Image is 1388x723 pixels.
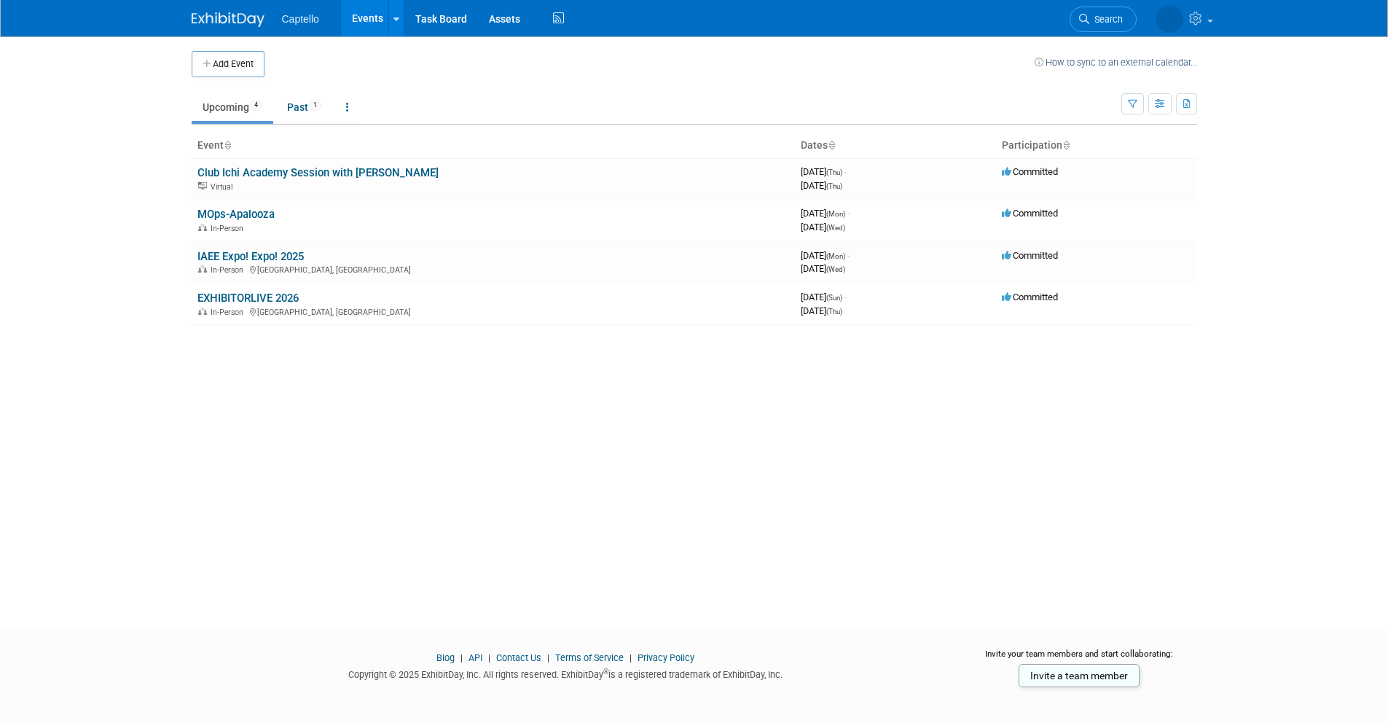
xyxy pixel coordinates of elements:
a: API [468,652,482,663]
span: In-Person [211,308,248,317]
span: (Sun) [826,294,842,302]
img: In-Person Event [198,265,207,273]
a: Upcoming4 [192,93,273,121]
span: [DATE] [801,222,845,232]
span: [DATE] [801,250,850,261]
span: (Thu) [826,168,842,176]
span: [DATE] [801,208,850,219]
a: Search [1070,7,1137,32]
a: Blog [436,652,455,663]
span: Committed [1002,208,1058,219]
div: [GEOGRAPHIC_DATA], [GEOGRAPHIC_DATA] [197,263,789,275]
span: [DATE] [801,180,842,191]
span: Committed [1002,166,1058,177]
sup: ® [603,668,608,676]
th: Participation [996,133,1197,158]
a: EXHIBITORLIVE 2026 [197,292,299,305]
span: [DATE] [801,305,842,316]
span: | [457,652,466,663]
a: Club Ichi Academy Session with [PERSON_NAME] [197,166,439,179]
a: Sort by Event Name [224,139,231,151]
a: Privacy Policy [638,652,694,663]
a: MOps-Apalooza [197,208,275,221]
a: Sort by Participation Type [1062,139,1070,151]
span: (Thu) [826,182,842,190]
div: Copyright © 2025 ExhibitDay, Inc. All rights reserved. ExhibitDay is a registered trademark of Ex... [192,665,941,681]
img: Mackenzie Hood [1156,5,1183,33]
span: [DATE] [801,292,847,302]
a: Invite a team member [1019,664,1140,687]
th: Event [192,133,795,158]
img: In-Person Event [198,308,207,315]
span: Committed [1002,250,1058,261]
span: Virtual [211,182,237,192]
span: [DATE] [801,263,845,274]
span: Committed [1002,292,1058,302]
span: [DATE] [801,166,847,177]
div: [GEOGRAPHIC_DATA], [GEOGRAPHIC_DATA] [197,305,789,317]
span: - [844,166,847,177]
div: Invite your team members and start collaborating: [962,648,1197,670]
a: Sort by Start Date [828,139,835,151]
a: Terms of Service [555,652,624,663]
img: Virtual Event [198,182,207,189]
span: Captello [282,13,319,25]
span: 1 [309,100,321,111]
span: - [844,292,847,302]
span: (Mon) [826,210,845,218]
span: - [847,208,850,219]
span: (Mon) [826,252,845,260]
span: In-Person [211,265,248,275]
a: Past1 [276,93,332,121]
a: How to sync to an external calendar... [1035,57,1197,68]
a: Contact Us [496,652,541,663]
span: 4 [250,100,262,111]
img: In-Person Event [198,224,207,231]
th: Dates [795,133,996,158]
span: (Thu) [826,308,842,316]
span: | [626,652,635,663]
span: | [544,652,553,663]
a: IAEE Expo! Expo! 2025 [197,250,304,263]
span: (Wed) [826,224,845,232]
img: ExhibitDay [192,12,264,27]
span: (Wed) [826,265,845,273]
button: Add Event [192,51,264,77]
span: Search [1089,14,1123,25]
span: - [847,250,850,261]
span: In-Person [211,224,248,233]
span: | [485,652,494,663]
